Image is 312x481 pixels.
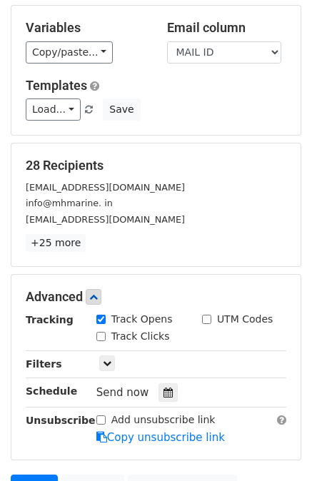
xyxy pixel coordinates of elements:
[26,415,96,426] strong: Unsubscribe
[26,78,87,93] a: Templates
[26,182,185,193] small: [EMAIL_ADDRESS][DOMAIN_NAME]
[26,385,77,397] strong: Schedule
[26,358,62,370] strong: Filters
[96,386,149,399] span: Send now
[103,98,140,121] button: Save
[26,214,185,225] small: [EMAIL_ADDRESS][DOMAIN_NAME]
[96,431,225,444] a: Copy unsubscribe link
[26,289,286,305] h5: Advanced
[26,20,146,36] h5: Variables
[26,98,81,121] a: Load...
[111,412,216,427] label: Add unsubscribe link
[26,158,286,173] h5: 28 Recipients
[26,314,74,325] strong: Tracking
[167,20,287,36] h5: Email column
[26,234,86,252] a: +25 more
[241,412,312,481] iframe: Chat Widget
[26,198,113,208] small: info@mhmarine. in
[26,41,113,64] a: Copy/paste...
[111,312,173,327] label: Track Opens
[217,312,273,327] label: UTM Codes
[111,329,170,344] label: Track Clicks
